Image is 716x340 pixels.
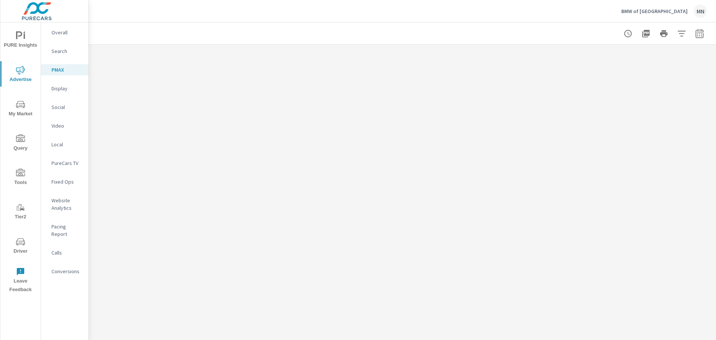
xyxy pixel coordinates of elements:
span: Advertise [3,66,38,84]
div: Fixed Ops [41,176,88,187]
p: Display [51,85,82,92]
p: Pacing Report [51,223,82,238]
p: Website Analytics [51,197,82,212]
p: PMAX [51,66,82,74]
p: Local [51,141,82,148]
button: Select Date Range [692,26,707,41]
div: Website Analytics [41,195,88,213]
p: Conversions [51,268,82,275]
div: MN [694,4,707,18]
div: PMAX [41,64,88,75]
div: Search [41,46,88,57]
div: PureCars TV [41,157,88,169]
div: Local [41,139,88,150]
span: Tools [3,169,38,187]
p: Fixed Ops [51,178,82,185]
button: Apply Filters [674,26,689,41]
span: Driver [3,237,38,256]
p: Search [51,47,82,55]
span: PURE Insights [3,31,38,50]
span: Query [3,134,38,153]
span: Tier2 [3,203,38,221]
p: BMW of [GEOGRAPHIC_DATA] [621,8,688,15]
span: My Market [3,100,38,118]
div: Overall [41,27,88,38]
p: Overall [51,29,82,36]
button: Print Report [656,26,671,41]
div: Video [41,120,88,131]
div: Display [41,83,88,94]
span: Leave Feedback [3,267,38,294]
div: Pacing Report [41,221,88,240]
p: Social [51,103,82,111]
p: Video [51,122,82,130]
div: nav menu [0,22,41,297]
div: Social [41,102,88,113]
p: Calls [51,249,82,256]
div: Conversions [41,266,88,277]
p: PureCars TV [51,159,82,167]
div: Calls [41,247,88,258]
button: "Export Report to PDF" [638,26,653,41]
